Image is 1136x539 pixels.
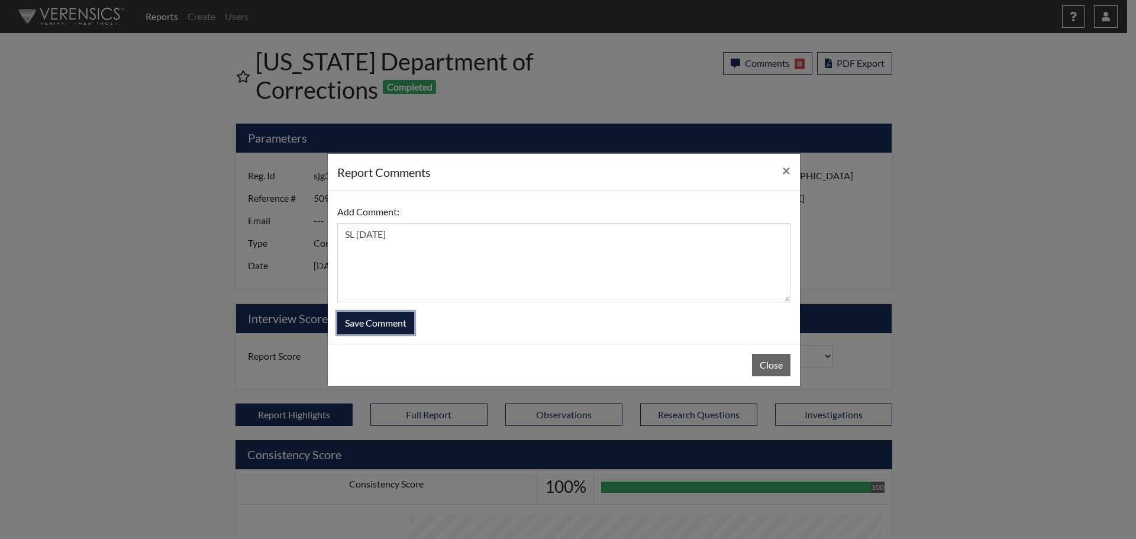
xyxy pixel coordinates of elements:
[773,154,800,187] button: Close
[782,162,790,179] span: ×
[337,201,399,223] label: Add Comment:
[337,163,431,181] h5: report Comments
[752,354,790,376] button: Close
[337,312,414,334] button: Save Comment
